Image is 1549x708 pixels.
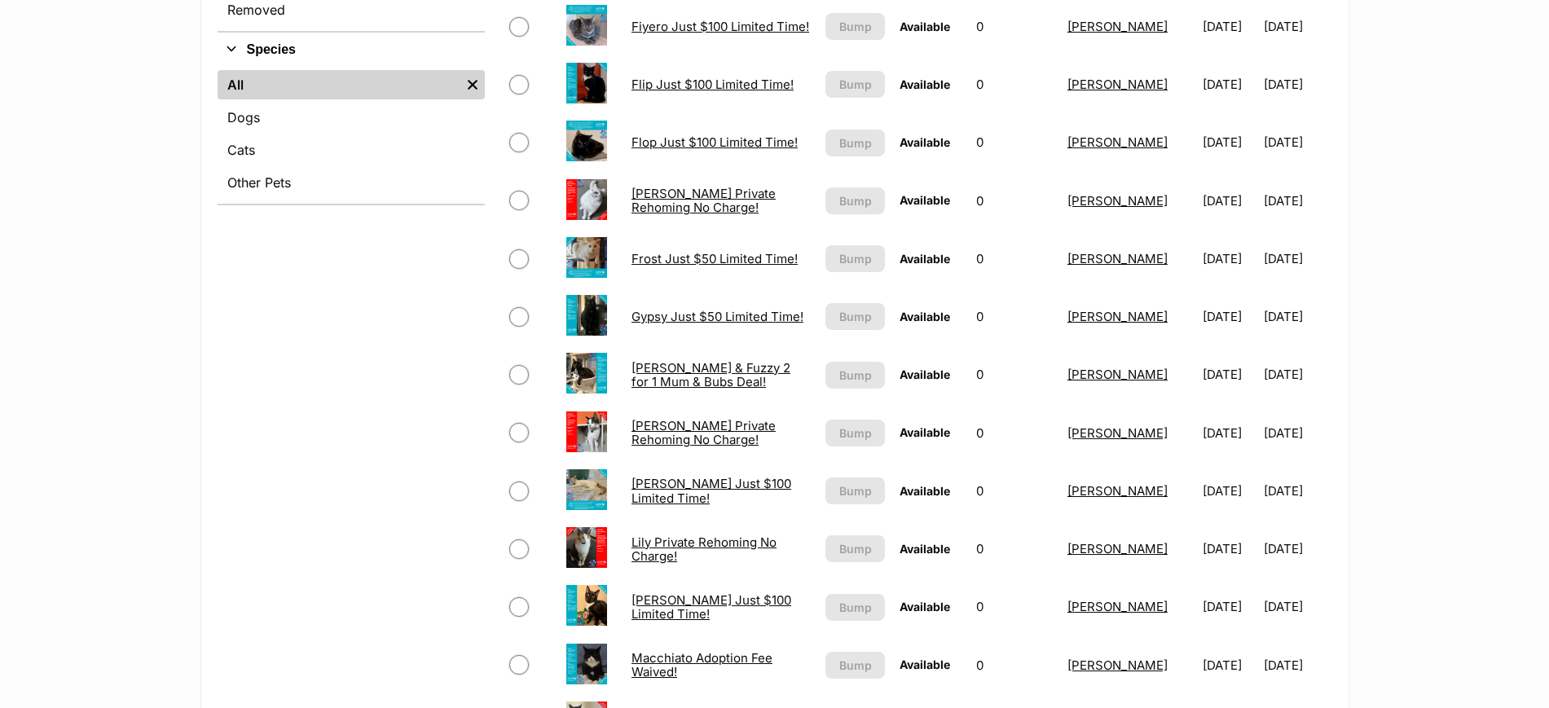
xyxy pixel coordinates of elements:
span: Available [900,77,950,91]
a: Fiyero Just $100 Limited Time! [631,19,809,34]
a: [PERSON_NAME] [1067,77,1168,92]
a: [PERSON_NAME] [1067,367,1168,382]
a: [PERSON_NAME] [1067,599,1168,614]
a: Other Pets [218,168,485,197]
td: 0 [970,231,1059,287]
a: Frost Just $50 Limited Time! [631,251,798,266]
span: Available [900,252,950,266]
span: Bump [839,367,872,384]
a: [PERSON_NAME] [1067,193,1168,209]
td: [DATE] [1264,637,1330,693]
button: Bump [825,245,886,272]
td: 0 [970,463,1059,519]
span: Available [900,600,950,613]
td: [DATE] [1196,56,1262,112]
span: Available [900,425,950,439]
td: [DATE] [1196,114,1262,170]
td: [DATE] [1196,231,1262,287]
td: [DATE] [1264,405,1330,461]
span: Bump [839,192,872,209]
span: Bump [839,308,872,325]
a: [PERSON_NAME] [1067,541,1168,556]
a: [PERSON_NAME] Just $100 Limited Time! [631,476,791,505]
td: [DATE] [1196,405,1262,461]
a: [PERSON_NAME] [1067,251,1168,266]
a: [PERSON_NAME] [1067,309,1168,324]
button: Bump [825,187,886,214]
button: Bump [825,420,886,446]
span: Bump [839,76,872,93]
a: [PERSON_NAME] [1067,134,1168,150]
td: [DATE] [1196,463,1262,519]
td: [DATE] [1196,578,1262,635]
td: 0 [970,405,1059,461]
span: Bump [839,599,872,616]
button: Bump [825,71,886,98]
button: Bump [825,477,886,504]
td: [DATE] [1264,346,1330,402]
button: Bump [825,535,886,562]
span: Bump [839,250,872,267]
img: Frost Just $50 Limited Time! [566,237,607,278]
span: Available [900,542,950,556]
a: [PERSON_NAME] [1067,425,1168,441]
button: Bump [825,303,886,330]
button: Species [218,39,485,60]
td: [DATE] [1196,288,1262,345]
td: [DATE] [1264,521,1330,577]
td: [DATE] [1264,578,1330,635]
td: 0 [970,521,1059,577]
a: All [218,70,460,99]
a: Dogs [218,103,485,132]
a: Flip Just $100 Limited Time! [631,77,794,92]
img: Gypsy Just $50 Limited Time! [566,295,607,336]
td: [DATE] [1264,463,1330,519]
a: Cats [218,135,485,165]
td: [DATE] [1264,288,1330,345]
td: [DATE] [1196,346,1262,402]
a: Flop Just $100 Limited Time! [631,134,798,150]
td: 0 [970,114,1059,170]
span: Bump [839,482,872,499]
a: [PERSON_NAME] [1067,657,1168,673]
span: Available [900,367,950,381]
button: Bump [825,594,886,621]
a: Gypsy Just $50 Limited Time! [631,309,803,324]
button: Bump [825,13,886,40]
a: [PERSON_NAME] Private Rehoming No Charge! [631,418,776,447]
span: Available [900,310,950,323]
span: Available [900,657,950,671]
span: Bump [839,18,872,35]
a: [PERSON_NAME] Private Rehoming No Charge! [631,186,776,215]
a: Remove filter [460,70,485,99]
span: Available [900,135,950,149]
td: 0 [970,288,1059,345]
button: Bump [825,652,886,679]
a: [PERSON_NAME] Just $100 Limited Time! [631,592,791,622]
td: 0 [970,578,1059,635]
a: Macchiato Adoption Fee Waived! [631,650,772,679]
span: Available [900,20,950,33]
td: [DATE] [1196,173,1262,229]
button: Bump [825,130,886,156]
a: Lily Private Rehoming No Charge! [631,534,777,564]
a: [PERSON_NAME] [1067,19,1168,34]
td: [DATE] [1196,521,1262,577]
a: [PERSON_NAME] [1067,483,1168,499]
td: 0 [970,173,1059,229]
div: Species [218,67,485,204]
span: Available [900,484,950,498]
a: [PERSON_NAME] & Fuzzy 2 for 1 Mum & Bubs Deal! [631,360,790,389]
td: 0 [970,56,1059,112]
td: [DATE] [1264,56,1330,112]
span: Available [900,193,950,207]
span: Bump [839,424,872,442]
span: Bump [839,540,872,557]
td: 0 [970,637,1059,693]
td: [DATE] [1264,173,1330,229]
td: [DATE] [1264,231,1330,287]
td: [DATE] [1196,637,1262,693]
td: 0 [970,346,1059,402]
td: [DATE] [1264,114,1330,170]
span: Bump [839,657,872,674]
